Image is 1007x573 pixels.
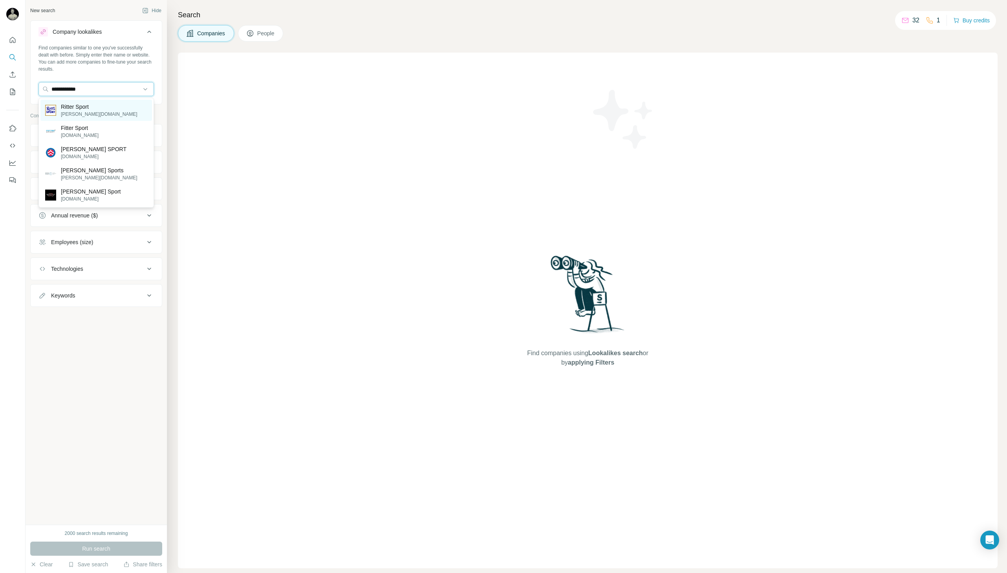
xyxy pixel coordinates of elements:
[61,188,121,195] p: [PERSON_NAME] Sport
[31,233,162,252] button: Employees (size)
[61,132,99,139] p: [DOMAIN_NAME]
[51,212,98,219] div: Annual revenue ($)
[197,29,226,37] span: Companies
[61,174,137,181] p: [PERSON_NAME][DOMAIN_NAME]
[61,166,137,174] p: [PERSON_NAME] Sports
[38,44,154,73] div: Find companies similar to one you've successfully dealt with before. Simply enter their name or w...
[588,350,643,356] span: Lookalikes search
[53,28,102,36] div: Company lookalikes
[588,84,659,155] img: Surfe Illustration - Stars
[51,238,93,246] div: Employees (size)
[980,531,999,549] div: Open Intercom Messenger
[937,16,940,25] p: 1
[51,265,83,273] div: Technologies
[30,112,162,119] p: Company information
[31,126,162,145] button: Company
[6,156,19,170] button: Dashboard
[65,530,128,537] div: 2000 search results remaining
[568,359,614,366] span: applying Filters
[525,349,650,367] span: Find companies using or by
[953,15,990,26] button: Buy credits
[45,168,56,179] img: RETTER Sports
[31,22,162,44] button: Company lookalikes
[31,206,162,225] button: Annual revenue ($)
[31,259,162,278] button: Technologies
[6,33,19,47] button: Quick start
[6,139,19,153] button: Use Surfe API
[61,103,137,111] p: Ritter Sport
[6,85,19,99] button: My lists
[61,145,126,153] p: [PERSON_NAME] SPORT
[31,179,162,198] button: HQ location
[68,560,108,568] button: Save search
[123,560,162,568] button: Share filters
[6,173,19,187] button: Feedback
[61,153,126,160] p: [DOMAIN_NAME]
[45,147,56,158] img: Ritten SPORT
[45,105,56,116] img: Ritter Sport
[45,190,56,201] img: Richter Sport
[6,8,19,20] img: Avatar
[547,254,629,341] img: Surfe Illustration - Woman searching with binoculars
[6,68,19,82] button: Enrich CSV
[30,7,55,14] div: New search
[30,560,53,568] button: Clear
[912,16,919,25] p: 32
[61,111,137,118] p: [PERSON_NAME][DOMAIN_NAME]
[31,153,162,172] button: Industry
[137,5,167,16] button: Hide
[6,50,19,64] button: Search
[257,29,275,37] span: People
[61,195,121,203] p: [DOMAIN_NAME]
[61,124,99,132] p: Fitter Sport
[6,121,19,135] button: Use Surfe on LinkedIn
[45,126,56,137] img: Fitter Sport
[51,292,75,299] div: Keywords
[31,286,162,305] button: Keywords
[178,9,998,20] h4: Search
